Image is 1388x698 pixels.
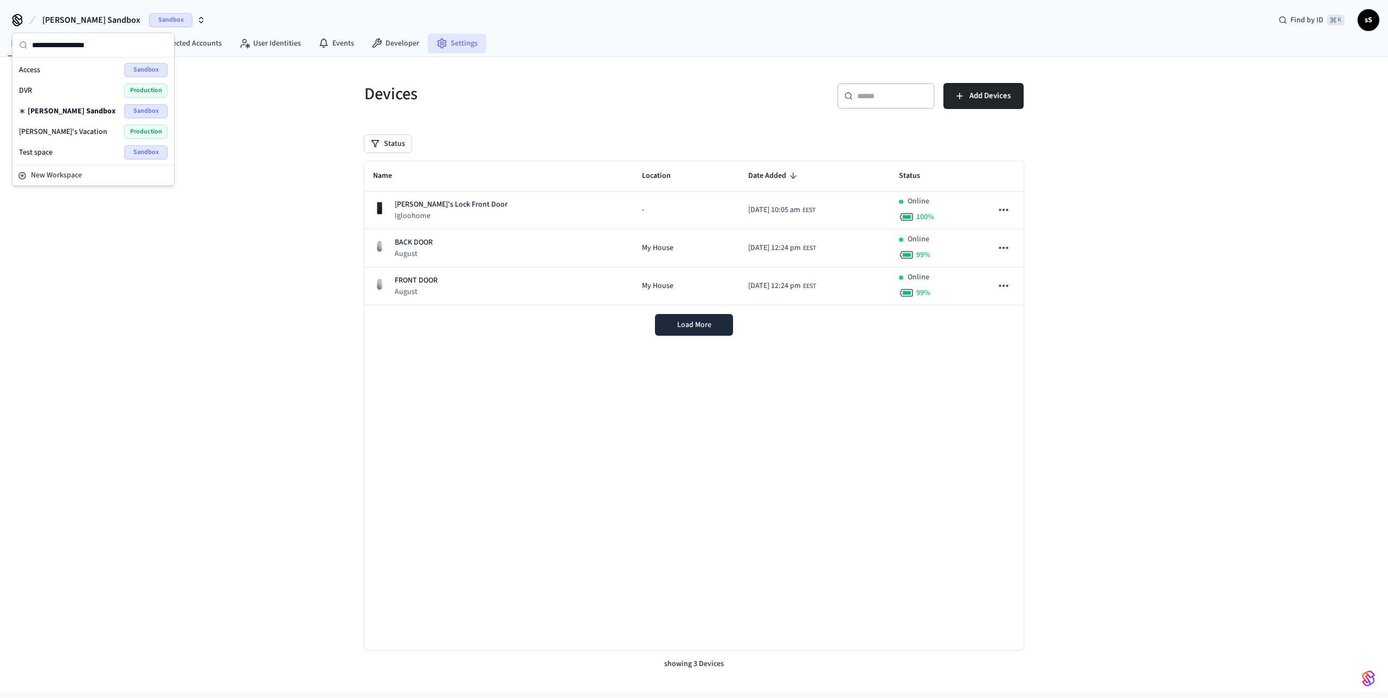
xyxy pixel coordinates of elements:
[642,280,673,292] span: My House
[1358,9,1379,31] button: sS
[124,125,168,139] span: Production
[908,272,929,283] p: Online
[364,650,1024,678] div: showing 3 Devices
[19,65,40,75] span: Access
[19,147,53,158] span: Test space
[42,14,140,27] span: [PERSON_NAME] Sandbox
[748,168,800,184] span: Date Added
[916,212,934,222] span: 100 %
[149,13,192,27] span: Sandbox
[373,240,386,253] img: August Wifi Smart Lock 3rd Gen, Silver, Front
[748,242,801,254] span: [DATE] 12:24 pm
[748,280,801,292] span: [DATE] 12:24 pm
[395,286,438,297] p: August
[428,34,486,53] a: Settings
[1359,10,1378,30] span: sS
[19,85,32,96] span: DVR
[395,210,507,221] p: Igloohome
[803,244,816,253] span: EEST
[1270,10,1353,30] div: Find by ID⌘ K
[31,170,82,181] span: New Workspace
[642,204,644,216] span: -
[916,287,930,298] span: 99 %
[1327,15,1345,25] span: ⌘ K
[395,275,438,286] p: FRONT DOOR
[916,249,930,260] span: 99 %
[373,168,406,184] span: Name
[364,161,1024,305] table: sticky table
[132,34,230,53] a: Connected Accounts
[677,319,711,330] span: Load More
[395,248,433,259] p: August
[1362,670,1375,687] img: SeamLogoGradient.69752ec5.svg
[12,57,174,165] div: Suggestions
[899,168,934,184] span: Status
[943,83,1024,109] button: Add Devices
[14,167,173,184] button: New Workspace
[230,34,310,53] a: User Identities
[373,278,386,291] img: August Wifi Smart Lock 3rd Gen, Silver, Front
[655,314,733,336] button: Load More
[28,106,115,117] span: [PERSON_NAME] Sandbox
[124,145,168,159] span: Sandbox
[124,63,168,77] span: Sandbox
[748,204,800,216] span: [DATE] 10:05 am
[395,199,507,210] p: [PERSON_NAME]'s Lock Front Door
[310,34,363,53] a: Events
[802,206,815,215] span: EEST
[364,83,687,105] h5: Devices
[395,237,433,248] p: BACK DOOR
[642,168,685,184] span: Location
[908,234,929,245] p: Online
[19,126,107,137] span: [PERSON_NAME]'s Vacation
[364,135,412,152] button: Status
[2,34,59,53] a: Devices
[803,281,816,291] span: EEST
[124,104,168,118] span: Sandbox
[124,84,168,98] span: Production
[748,204,815,216] div: Europe/Kiev
[748,280,816,292] div: Europe/Kiev
[1290,15,1323,25] span: Find by ID
[969,89,1011,103] span: Add Devices
[642,242,673,254] span: My House
[908,196,929,207] p: Online
[373,202,386,215] img: igloohome_deadbolt_2s
[363,34,428,53] a: Developer
[748,242,816,254] div: Europe/Kiev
